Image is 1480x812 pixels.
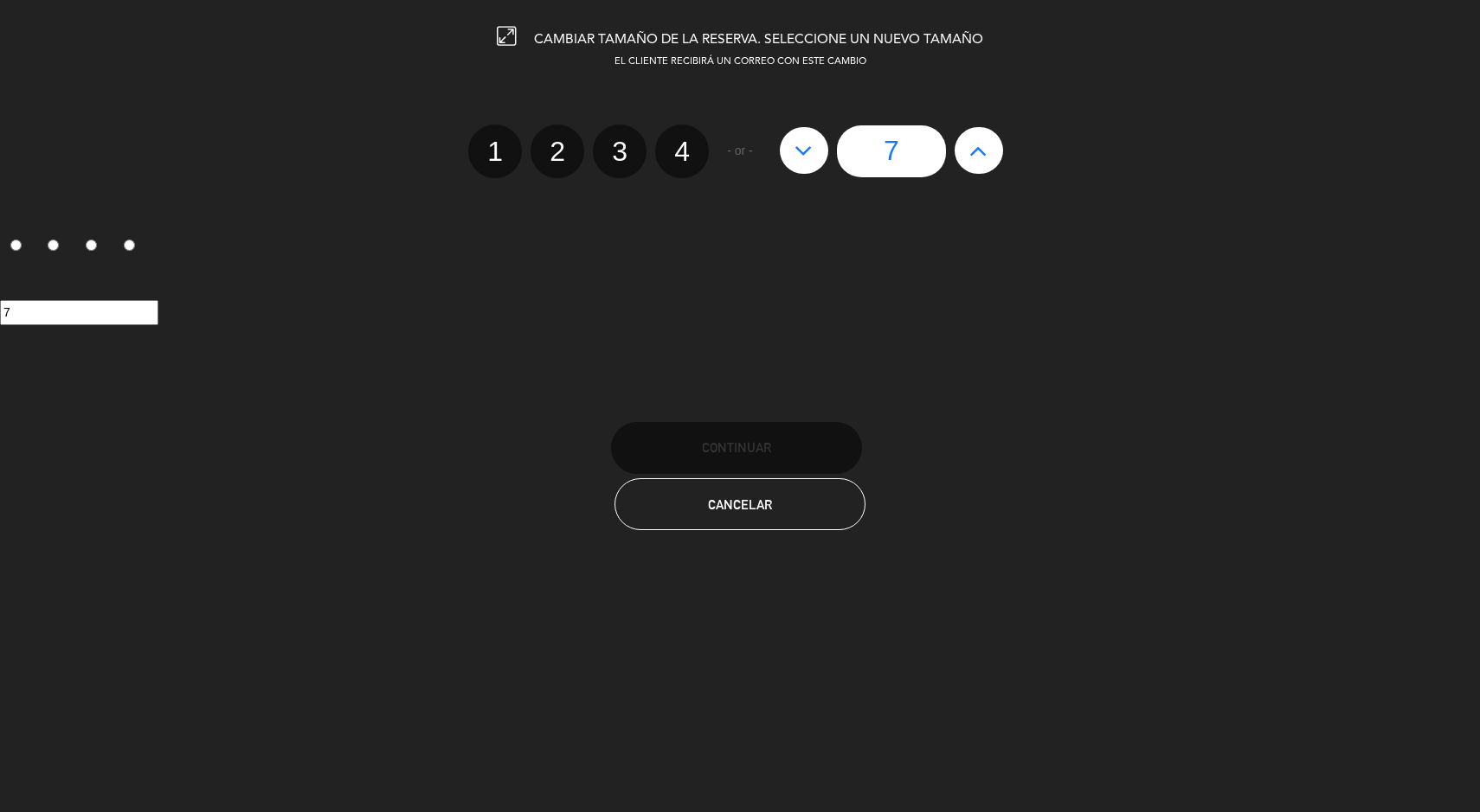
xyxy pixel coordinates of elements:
span: EL CLIENTE RECIBIRÁ UN CORREO CON ESTE CAMBIO [615,57,866,67]
input: 4 [124,240,135,251]
input: 3 [86,240,97,251]
span: - or - [727,141,753,161]
span: Cancelar [708,497,772,512]
label: 4 [655,125,709,178]
label: 2 [531,125,584,178]
label: 2 [38,233,76,262]
label: 1 [468,125,522,178]
button: Continuar [611,422,862,474]
span: CAMBIAR TAMAÑO DE LA RESERVA. SELECCIONE UN NUEVO TAMAÑO [534,33,983,47]
label: 3 [593,125,647,178]
label: 3 [76,233,114,262]
label: 4 [113,233,151,262]
span: Continuar [702,440,771,455]
input: 2 [48,240,59,251]
button: Cancelar [615,478,865,530]
input: 1 [10,240,22,251]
